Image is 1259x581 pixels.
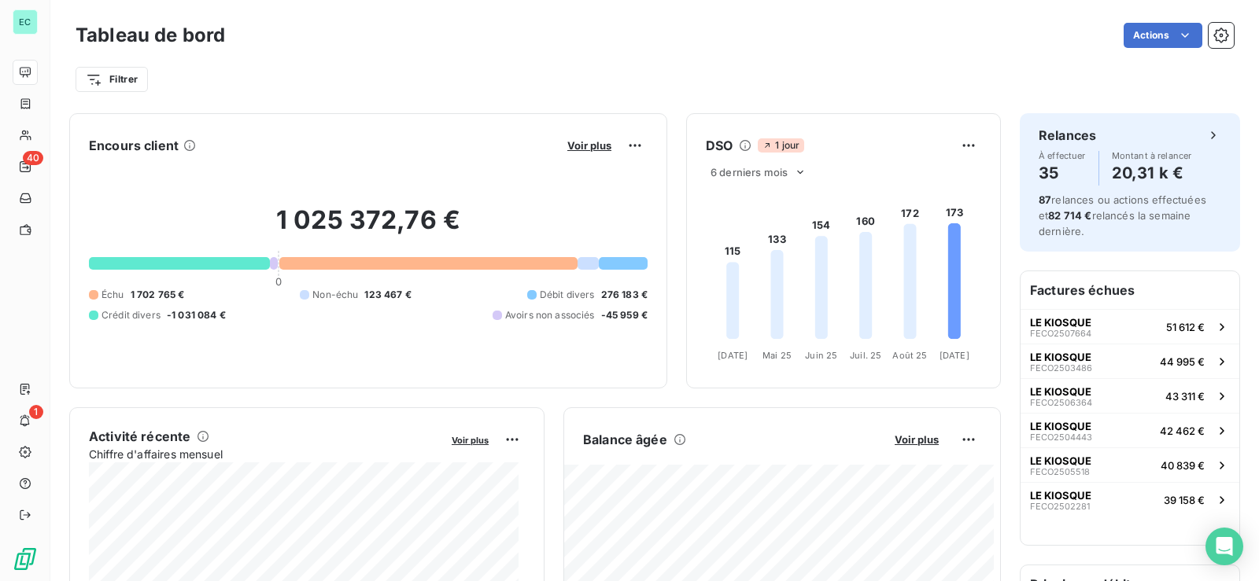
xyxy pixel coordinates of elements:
[718,350,748,361] tspan: [DATE]
[1021,413,1239,447] button: LE KIOSQUEFECO250444342 462 €
[1039,193,1206,237] span: relances ou actions effectuées et relancés la semaine dernière.
[805,350,837,361] tspan: Juin 25
[1160,355,1205,368] span: 44 995 €
[1030,316,1091,329] span: LE KIOSQUE
[1030,363,1092,373] span: FECO2503486
[364,288,411,302] span: 123 467 €
[1030,351,1091,363] span: LE KIOSQUE
[505,308,595,322] span: Avoirs non associés
[1030,432,1092,442] span: FECO2504443
[1021,482,1239,517] button: LE KIOSQUEFECO250228139 158 €
[1039,151,1086,160] span: À effectuer
[1124,23,1202,48] button: Actions
[1021,344,1239,378] button: LE KIOSQUEFECO250348644 995 €
[1030,489,1091,502] span: LE KIOSQUE
[762,350,792,361] tspan: Mai 25
[1021,309,1239,344] button: LE KIOSQUEFECO250766451 612 €
[1160,425,1205,437] span: 42 462 €
[1030,454,1091,467] span: LE KIOSQUE
[1039,126,1096,145] h6: Relances
[1030,502,1090,511] span: FECO2502281
[29,405,43,419] span: 1
[1030,398,1092,407] span: FECO2506364
[940,350,969,361] tspan: [DATE]
[312,288,358,302] span: Non-échu
[1164,494,1205,506] span: 39 158 €
[1021,447,1239,482] button: LE KIOSQUEFECO250551840 839 €
[23,151,43,165] span: 40
[89,204,648,252] h2: 1 025 372,76 €
[892,350,927,361] tspan: Août 25
[1021,378,1239,413] button: LE KIOSQUEFECO250636443 311 €
[131,288,185,302] span: 1 702 765 €
[1039,160,1086,186] h4: 35
[1165,390,1205,403] span: 43 311 €
[89,427,190,446] h6: Activité récente
[706,136,733,155] h6: DSO
[76,21,225,50] h3: Tableau de bord
[76,67,148,92] button: Filtrer
[601,288,648,302] span: 276 183 €
[583,430,667,449] h6: Balance âgée
[1048,209,1091,222] span: 82 714 €
[711,166,788,178] span: 6 derniers mois
[563,138,616,153] button: Voir plus
[167,308,226,322] span: -1 031 084 €
[1021,271,1239,309] h6: Factures échues
[89,446,441,462] span: Chiffre d'affaires mensuel
[1039,193,1051,206] span: 87
[89,136,179,155] h6: Encours client
[1166,321,1205,333] span: 51 612 €
[540,288,595,302] span: Débit divers
[1112,151,1192,160] span: Montant à relancer
[275,275,282,288] span: 0
[102,308,161,322] span: Crédit divers
[13,546,38,572] img: Logo LeanPay
[1112,160,1192,186] h4: 20,31 k €
[1030,467,1090,476] span: FECO2505518
[567,139,611,152] span: Voir plus
[102,288,124,302] span: Échu
[850,350,881,361] tspan: Juil. 25
[1205,528,1243,565] div: Open Intercom Messenger
[452,435,489,446] span: Voir plus
[1030,385,1091,398] span: LE KIOSQUE
[895,433,939,446] span: Voir plus
[13,9,38,35] div: EC
[601,308,648,322] span: -45 959 €
[758,138,804,153] span: 1 jour
[1161,459,1205,472] span: 40 839 €
[890,432,943,447] button: Voir plus
[447,432,493,447] button: Voir plus
[1030,329,1091,338] span: FECO2507664
[1030,420,1091,432] span: LE KIOSQUE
